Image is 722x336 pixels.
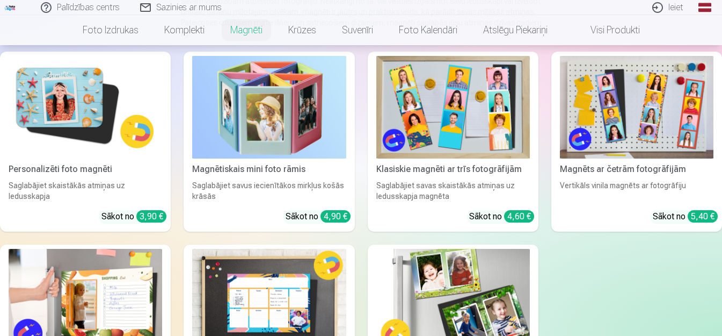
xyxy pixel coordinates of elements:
div: Sākot no [653,210,718,223]
div: 4,90 € [320,210,351,223]
a: Klasiskie magnēti ar trīs fotogrāfijāmKlasiskie magnēti ar trīs fotogrāfijāmSaglabājiet savas ska... [368,52,538,232]
img: Klasiskie magnēti ar trīs fotogrāfijām [376,56,530,159]
div: 4,60 € [504,210,534,223]
a: Krūzes [275,15,329,45]
div: Sākot no [469,210,534,223]
div: Sākot no [101,210,166,223]
img: Personalizēti foto magnēti [9,56,162,159]
div: 3,90 € [136,210,166,223]
div: Personalizēti foto magnēti [4,163,166,176]
div: Klasiskie magnēti ar trīs fotogrāfijām [372,163,534,176]
a: Foto izdrukas [70,15,151,45]
a: Atslēgu piekariņi [470,15,560,45]
img: /fa1 [4,4,16,11]
div: Magnēts ar četrām fotogrāfijām [556,163,718,176]
a: Suvenīri [329,15,386,45]
div: Saglabājiet savas skaistākās atmiņas uz ledusskapja magnēta [372,180,534,202]
img: Magnētiskais mini foto rāmis [192,56,346,159]
a: Magnēts ar četrām fotogrāfijāmMagnēts ar četrām fotogrāfijāmVertikāls vinila magnēts ar fotogrāfi... [551,52,722,232]
img: Magnēts ar četrām fotogrāfijām [560,56,713,159]
div: Saglabājiet savus iecienītākos mirkļus košās krāsās [188,180,350,202]
div: Saglabājiet skaistākās atmiņas uz ledusskapja [4,180,166,202]
div: 5,40 € [688,210,718,223]
div: Vertikāls vinila magnēts ar fotogrāfiju [556,180,718,202]
div: Magnētiskais mini foto rāmis [188,163,350,176]
div: Sākot no [286,210,351,223]
a: Magnēti [217,15,275,45]
a: Foto kalendāri [386,15,470,45]
a: Magnētiskais mini foto rāmisMagnētiskais mini foto rāmisSaglabājiet savus iecienītākos mirkļus ko... [184,52,354,232]
a: Komplekti [151,15,217,45]
a: Visi produkti [560,15,653,45]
